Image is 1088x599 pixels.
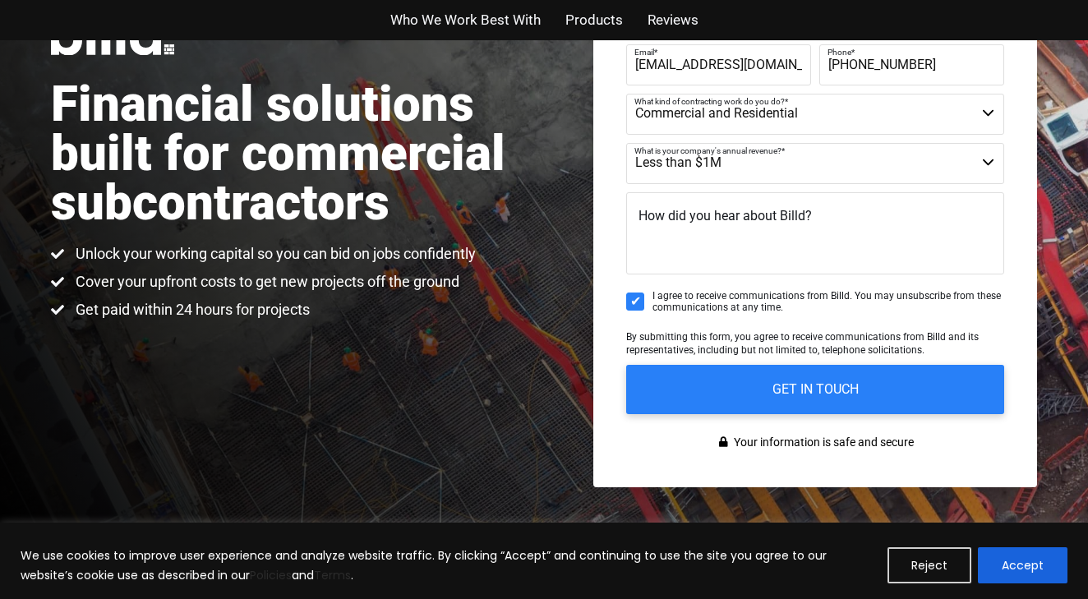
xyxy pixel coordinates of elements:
[828,47,851,56] span: Phone
[71,272,459,292] span: Cover your upfront costs to get new projects off the ground
[730,431,914,454] span: Your information is safe and secure
[21,546,875,585] p: We use cookies to improve user experience and analyze website traffic. By clicking “Accept” and c...
[390,8,541,32] a: Who We Work Best With
[648,8,698,32] a: Reviews
[314,567,351,583] a: Terms
[71,300,310,320] span: Get paid within 24 hours for projects
[626,293,644,311] input: I agree to receive communications from Billd. You may unsubscribe from these communications at an...
[634,47,654,56] span: Email
[51,80,544,228] h1: Financial solutions built for commercial subcontractors
[639,208,812,223] span: How did you hear about Billd?
[887,547,971,583] button: Reject
[71,244,476,264] span: Unlock your working capital so you can bid on jobs confidently
[626,365,1004,414] input: GET IN TOUCH
[565,8,623,32] a: Products
[626,331,979,356] span: By submitting this form, you agree to receive communications from Billd and its representatives, ...
[250,567,292,583] a: Policies
[978,547,1067,583] button: Accept
[652,290,1004,314] span: I agree to receive communications from Billd. You may unsubscribe from these communications at an...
